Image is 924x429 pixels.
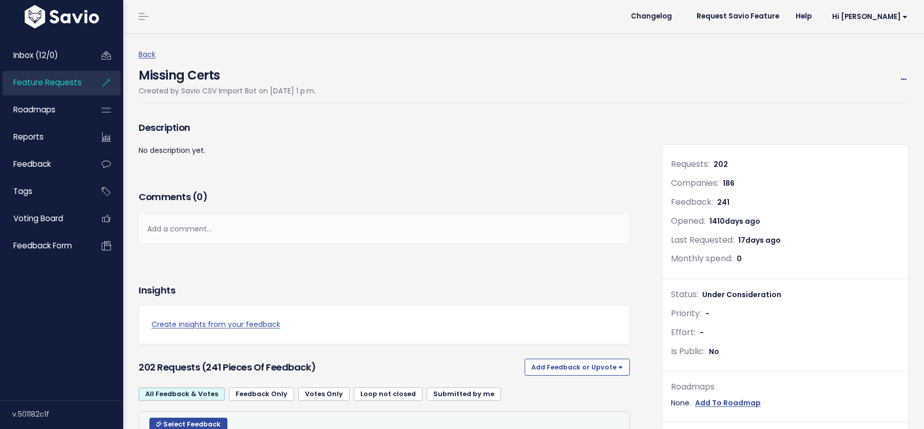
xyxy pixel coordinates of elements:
span: Created by Savio CSV Import Bot on [DATE] 1 p.m. [139,86,316,96]
a: Loop not closed [354,387,422,401]
span: Changelog [631,13,672,20]
span: Roadmaps [13,104,55,115]
div: Roadmaps [671,380,900,395]
span: 0 [737,254,742,264]
span: Status: [671,288,698,300]
a: All Feedback & Votes [139,387,225,401]
a: Feedback Only [229,387,294,401]
div: None. [671,397,900,410]
a: Add To Roadmap [695,397,761,410]
span: Feedback form [13,240,72,251]
span: Tags [13,186,32,197]
span: days ago [725,216,760,226]
a: Back [139,49,156,60]
p: No description yet. [139,144,630,157]
span: Opened: [671,215,705,227]
a: Tags [3,180,85,203]
img: logo-white.9d6f32f41409.svg [22,5,102,28]
span: Select Feedback [163,420,221,428]
span: Under Consideration [702,289,781,300]
span: Requests: [671,158,709,170]
span: Last Requested: [671,234,734,246]
span: 241 [717,197,729,207]
span: - [705,308,709,319]
span: Voting Board [13,213,63,224]
a: Reports [3,125,85,149]
span: Inbox (12/0) [13,50,58,61]
a: Roadmaps [3,98,85,122]
span: Hi [PERSON_NAME] [832,13,908,21]
h3: 202 Requests (241 pieces of Feedback) [139,360,521,375]
span: - [700,327,704,338]
a: Feedback [3,152,85,176]
h3: Insights [139,283,175,298]
span: Reports [13,131,44,142]
span: No [709,346,719,357]
span: 0 [197,190,203,203]
button: Add Feedback or Upvote [525,359,630,375]
a: Create insights from your feedback [151,318,617,331]
span: 202 [714,159,728,169]
div: Add a comment... [139,214,630,244]
span: 186 [723,178,735,188]
span: Feedback [13,159,51,169]
span: 17 [738,235,781,245]
span: Monthly spend: [671,252,733,264]
span: Is Public: [671,345,705,357]
span: 1410 [709,216,760,226]
h3: Comments ( ) [139,190,630,204]
a: Help [787,9,820,24]
h4: Missing Certs [139,61,316,85]
span: Feedback: [671,196,713,208]
h3: Description [139,121,630,135]
span: Priority: [671,307,701,319]
a: Voting Board [3,207,85,230]
span: Companies: [671,177,719,189]
div: v.501182c1f [12,401,123,427]
a: Votes Only [298,387,350,401]
a: Feedback form [3,234,85,258]
span: days ago [745,235,781,245]
span: Effort: [671,326,696,338]
span: Feature Requests [13,77,82,88]
a: Hi [PERSON_NAME] [820,9,916,25]
a: Inbox (12/0) [3,44,85,67]
a: Request Savio Feature [688,9,787,24]
a: Submitted by me [427,387,501,401]
a: Feature Requests [3,71,85,94]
